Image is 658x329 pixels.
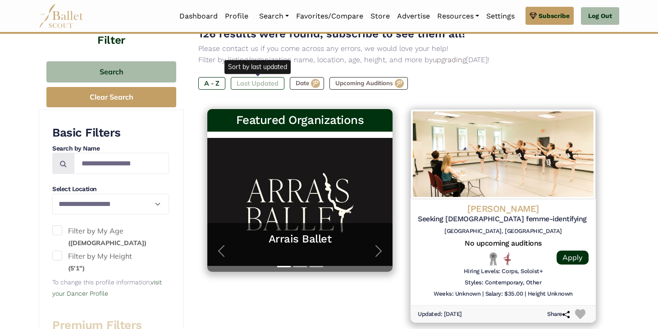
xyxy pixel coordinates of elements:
a: Profile [221,7,252,26]
span: Subscribe [539,11,570,21]
h4: [PERSON_NAME] [418,203,589,215]
h4: Select Location [52,185,169,194]
h6: Weeks: Unknown [434,290,480,298]
h3: Featured Organizations [215,113,385,128]
h6: Share [547,311,570,318]
h4: Search by Name [52,144,169,153]
a: Arrais Ballet [216,232,384,246]
h6: Height Unknown [528,290,573,298]
h6: Styles: Contemporary, Other [465,279,541,287]
a: Settings [483,7,518,26]
a: Subscribe [525,7,574,25]
label: A - Z [198,77,225,90]
div: Sort by last updated [224,60,291,73]
small: To change this profile information, [52,279,162,297]
h6: | [482,290,484,298]
img: Local [488,252,499,266]
a: Log Out [581,7,619,25]
label: Last Updated [231,77,284,90]
p: Please contact us if you come across any errors, we would love your help! [198,43,605,55]
img: gem.svg [530,11,537,21]
label: Filter by My Height [52,251,169,274]
a: Dashboard [176,7,221,26]
p: Filter by listing/organization name, location, age, height, and more by [DATE]! [198,54,605,66]
a: Resources [434,7,483,26]
a: Favorites/Compare [292,7,367,26]
h6: Hiring Levels: Corps, Soloist+ [464,268,543,275]
button: Slide 1 [277,261,291,272]
img: Pointe [503,252,512,265]
h5: No upcoming auditions [418,239,589,248]
label: Upcoming Auditions [329,77,408,90]
label: Date [290,77,324,90]
button: Slide 2 [293,261,307,272]
small: ([DEMOGRAPHIC_DATA]) [68,239,146,247]
h6: | [525,290,526,298]
label: Filter by My Age [52,225,169,248]
h6: Salary: $35.00 [485,290,523,298]
h6: Updated: [DATE] [418,311,462,318]
a: Store [367,7,393,26]
a: Search [256,7,292,26]
img: Heart [575,309,585,320]
h6: [GEOGRAPHIC_DATA], [GEOGRAPHIC_DATA] [418,228,589,235]
small: (5'1") [68,264,85,272]
button: Slide 3 [310,261,323,272]
a: upgrading [433,55,466,64]
a: Apply [557,251,589,265]
h3: Basic Filters [52,125,169,141]
h5: Seeking [DEMOGRAPHIC_DATA] femme-identifying performers for a New Work (Fall 2025) [418,215,589,224]
a: Advertise [393,7,434,26]
img: Logo [411,109,596,199]
span: 126 results were found, subscribe to see them all! [198,27,465,40]
button: Search [46,61,176,82]
input: Search by names... [74,153,169,174]
button: Clear Search [46,87,176,107]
